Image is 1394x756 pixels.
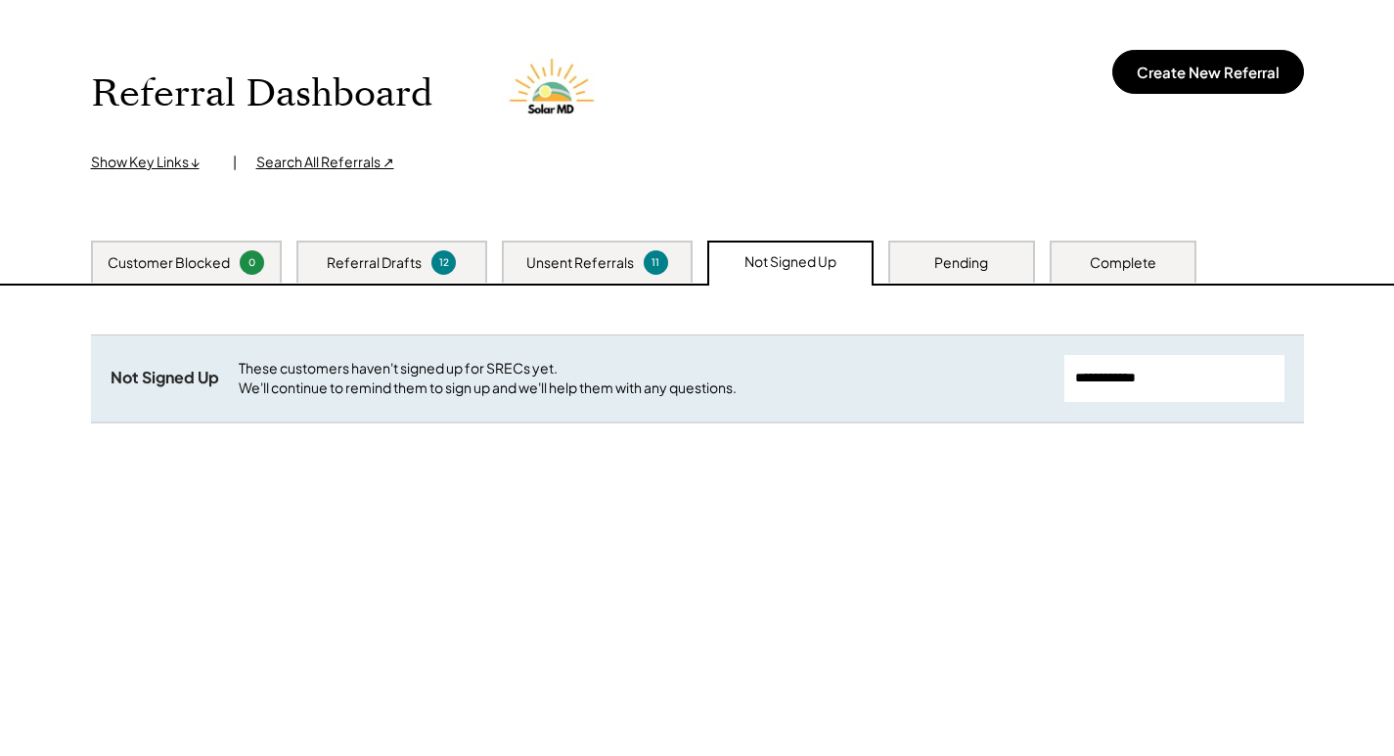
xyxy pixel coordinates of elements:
div: 11 [647,255,665,270]
div: These customers haven't signed up for SRECs yet. We'll continue to remind them to sign up and we'... [239,359,1045,397]
div: | [233,153,237,172]
div: 12 [434,255,453,270]
div: Not Signed Up [744,252,836,272]
div: Referral Drafts [327,253,422,273]
div: Not Signed Up [111,368,219,388]
div: Complete [1090,253,1156,273]
img: Solar%20MD%20LOgo.png [501,40,608,148]
button: Create New Referral [1112,50,1304,94]
h1: Referral Dashboard [91,71,432,117]
div: Pending [934,253,988,273]
div: Search All Referrals ↗ [256,153,394,172]
div: Show Key Links ↓ [91,153,213,172]
div: Customer Blocked [108,253,230,273]
div: Unsent Referrals [526,253,634,273]
div: 0 [243,255,261,270]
